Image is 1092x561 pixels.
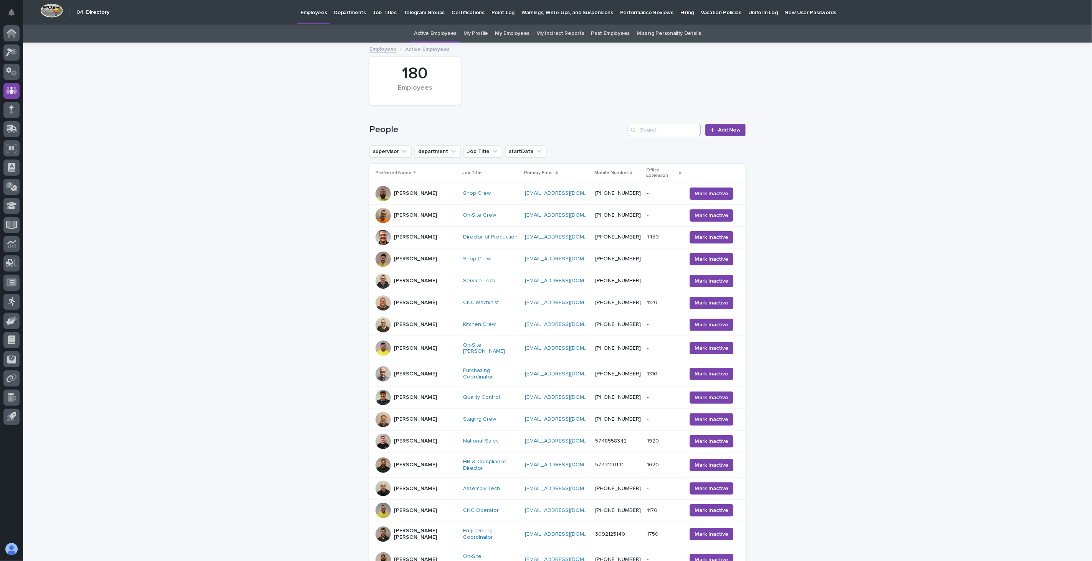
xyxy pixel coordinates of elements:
[647,189,650,197] p: -
[394,528,457,541] p: [PERSON_NAME] [PERSON_NAME]
[463,321,496,328] a: Kitchen Crew
[369,145,412,158] button: supervisor
[695,370,728,378] span: Mark Inactive
[495,25,529,43] a: My Employees
[382,64,448,83] div: 180
[595,345,641,351] a: [PHONE_NUMBER]
[394,212,437,219] p: [PERSON_NAME]
[525,486,612,491] a: [EMAIL_ADDRESS][DOMAIN_NAME]
[463,485,500,492] a: Assembly Tech
[369,430,746,452] tr: [PERSON_NAME]National Sales [EMAIL_ADDRESS][DOMAIN_NAME] 574855834219201920 Mark Inactive
[369,336,746,361] tr: [PERSON_NAME]On-Site [PERSON_NAME] [EMAIL_ADDRESS][DOMAIN_NAME] [PHONE_NUMBER]-- Mark Inactive
[394,321,437,328] p: [PERSON_NAME]
[524,169,554,177] p: Primary Email
[369,44,397,53] a: Employees
[394,438,437,444] p: [PERSON_NAME]
[394,299,437,306] p: [PERSON_NAME]
[464,145,502,158] button: Job Title
[463,459,519,472] a: HR & Compliance Director
[536,25,584,43] a: My Indirect Reports
[695,299,728,307] span: Mark Inactive
[369,314,746,336] tr: [PERSON_NAME]Kitchen Crew [EMAIL_ADDRESS][DOMAIN_NAME] [PHONE_NUMBER]-- Mark Inactive
[628,124,701,136] input: Search
[394,345,437,352] p: [PERSON_NAME]
[690,528,733,540] button: Mark Inactive
[695,438,728,445] span: Mark Inactive
[369,204,746,226] tr: [PERSON_NAME]On-Site Crew [EMAIL_ADDRESS][DOMAIN_NAME] [PHONE_NUMBER]-- Mark Inactive
[463,416,496,423] a: Staging Crew
[463,394,500,401] a: Quality Control
[369,500,746,522] tr: [PERSON_NAME]CNC Operator [EMAIL_ADDRESS][DOMAIN_NAME] [PHONE_NUMBER]11701170 Mark Inactive
[718,127,741,133] span: Add New
[647,298,659,306] p: 1120
[695,394,728,401] span: Mark Inactive
[690,504,733,517] button: Mark Inactive
[595,212,641,218] a: [PHONE_NUMBER]
[369,522,746,547] tr: [PERSON_NAME] [PERSON_NAME]Engineering Coordinator [EMAIL_ADDRESS][DOMAIN_NAME] 30921251401750175...
[405,44,450,53] p: Active Employees
[394,507,437,514] p: [PERSON_NAME]
[394,371,437,377] p: [PERSON_NAME]
[595,191,641,196] a: [PHONE_NUMBER]
[695,461,728,469] span: Mark Inactive
[690,253,733,265] button: Mark Inactive
[595,462,624,467] a: 5743120141
[463,256,491,262] a: Shop Crew
[376,169,412,177] p: Preferred Name
[525,371,612,377] a: [EMAIL_ADDRESS][DOMAIN_NAME]
[463,342,519,355] a: On-Site [PERSON_NAME]
[463,299,499,306] a: CNC Machinist
[647,344,650,352] p: -
[525,462,612,467] a: [EMAIL_ADDRESS][DOMAIN_NAME]
[647,393,650,401] p: -
[463,507,499,514] a: CNC Operator
[647,484,650,492] p: -
[647,415,650,423] p: -
[690,209,733,222] button: Mark Inactive
[690,482,733,495] button: Mark Inactive
[695,277,728,285] span: Mark Inactive
[525,278,612,283] a: [EMAIL_ADDRESS][DOMAIN_NAME]
[463,25,488,43] a: My Profile
[369,452,746,478] tr: [PERSON_NAME]HR & Compliance Director [EMAIL_ADDRESS][DOMAIN_NAME] 574312014116201620 Mark Inactive
[690,392,733,404] button: Mark Inactive
[695,234,728,241] span: Mark Inactive
[695,530,728,538] span: Mark Inactive
[695,416,728,423] span: Mark Inactive
[695,344,728,352] span: Mark Inactive
[690,188,733,200] button: Mark Inactive
[369,408,746,430] tr: [PERSON_NAME]Staging Crew [EMAIL_ADDRESS][DOMAIN_NAME] [PHONE_NUMBER]-- Mark Inactive
[525,345,612,351] a: [EMAIL_ADDRESS][DOMAIN_NAME]
[369,292,746,314] tr: [PERSON_NAME]CNC Machinist [EMAIL_ADDRESS][DOMAIN_NAME] [PHONE_NUMBER]11201120 Mark Inactive
[463,367,519,380] a: Purchasing Coordinator
[690,319,733,331] button: Mark Inactive
[690,459,733,471] button: Mark Inactive
[382,84,448,100] div: Employees
[595,416,641,422] a: [PHONE_NUMBER]
[595,234,641,240] a: [PHONE_NUMBER]
[10,9,20,21] div: Notifications
[525,438,612,444] a: [EMAIL_ADDRESS][DOMAIN_NAME]
[525,322,612,327] a: [EMAIL_ADDRESS][DOMAIN_NAME]
[595,486,641,491] a: [PHONE_NUMBER]
[525,508,612,513] a: [EMAIL_ADDRESS][DOMAIN_NAME]
[595,395,641,400] a: [PHONE_NUMBER]
[369,478,746,500] tr: [PERSON_NAME]Assembly Tech [EMAIL_ADDRESS][DOMAIN_NAME] [PHONE_NUMBER]-- Mark Inactive
[463,190,491,197] a: Shop Crew
[505,145,546,158] button: startDate
[369,387,746,408] tr: [PERSON_NAME]Quality Control [EMAIL_ADDRESS][DOMAIN_NAME] [PHONE_NUMBER]-- Mark Inactive
[690,231,733,243] button: Mark Inactive
[3,541,20,557] button: users-avatar
[594,169,628,177] p: Mobile Number
[76,9,109,16] h2: 04. Directory
[637,25,701,43] a: Missing Personality Details
[525,212,612,218] a: [EMAIL_ADDRESS][DOMAIN_NAME]
[595,508,641,513] a: [PHONE_NUMBER]
[595,322,641,327] a: [PHONE_NUMBER]
[525,234,612,240] a: [EMAIL_ADDRESS][DOMAIN_NAME]
[595,300,641,305] a: [PHONE_NUMBER]
[690,275,733,287] button: Mark Inactive
[595,438,627,444] a: 5748558342
[394,256,437,262] p: [PERSON_NAME]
